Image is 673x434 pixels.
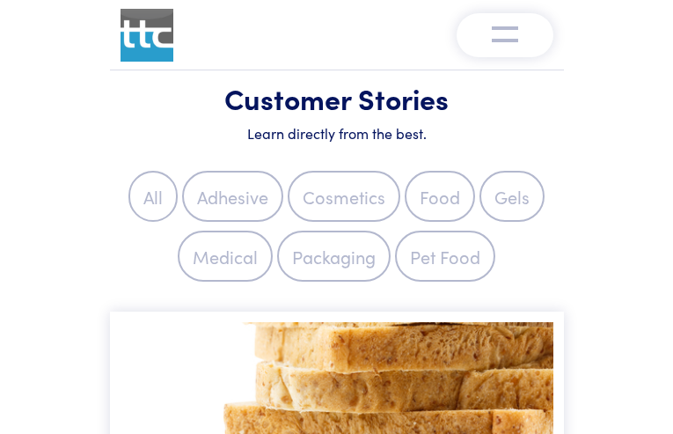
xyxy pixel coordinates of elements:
label: Adhesive [182,171,283,222]
img: menu-v1.0.png [492,22,518,43]
label: Gels [479,171,545,222]
label: All [128,171,178,222]
h1: Customer Stories [121,81,553,116]
label: Cosmetics [288,171,400,222]
label: Medical [178,231,273,282]
label: Pet Food [395,231,495,282]
h6: Learn directly from the best. [121,123,553,143]
label: Food [405,171,475,222]
img: ttc_logo_1x1_v1.0.png [121,9,173,62]
label: Packaging [277,231,391,282]
button: Toggle navigation [457,13,553,57]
